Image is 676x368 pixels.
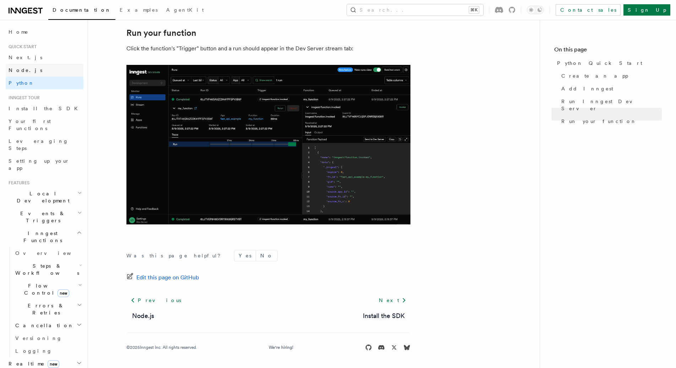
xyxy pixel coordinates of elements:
[558,115,662,128] a: Run your function
[126,28,196,38] a: Run your function
[132,311,154,321] a: Node.js
[556,4,621,16] a: Contact sales
[126,345,197,350] div: © 2025 Inngest Inc. All rights reserved.
[6,207,83,227] button: Events & Triggers
[9,118,51,131] span: Your first Functions
[6,26,83,38] a: Home
[6,227,83,247] button: Inngest Functions
[15,348,52,354] span: Logging
[9,55,42,60] span: Next.js
[558,69,662,82] a: Create an app
[561,98,662,112] span: Run Inngest Dev Server
[120,7,158,13] span: Examples
[469,6,479,13] kbd: ⌘K
[623,4,670,16] a: Sign Up
[126,44,410,54] p: Click the function's "Trigger" button and a run should appear in the Dev Server stream tab:
[166,7,204,13] span: AgentKit
[347,4,483,16] button: Search...⌘K
[12,260,83,279] button: Steps & Workflows
[554,57,662,69] a: Python Quick Start
[554,45,662,57] h4: On this page
[6,77,83,89] a: Python
[9,158,70,171] span: Setting up your app
[12,302,77,316] span: Errors & Retries
[6,155,83,174] a: Setting up your app
[115,2,162,19] a: Examples
[561,85,613,92] span: Add Inngest
[561,118,637,125] span: Run your function
[6,102,83,115] a: Install the SDK
[12,332,83,345] a: Versioning
[12,299,83,319] button: Errors & Retries
[6,64,83,77] a: Node.js
[234,250,256,261] button: Yes
[136,273,199,283] span: Edit this page on GitHub
[9,106,82,111] span: Install the SDK
[6,247,83,357] div: Inngest Functions
[12,345,83,357] a: Logging
[557,60,642,67] span: Python Quick Start
[9,80,34,86] span: Python
[9,138,69,151] span: Leveraging Steps
[126,294,185,307] a: Previous
[162,2,208,19] a: AgentKit
[15,335,62,341] span: Versioning
[6,51,83,64] a: Next.js
[126,252,225,259] p: Was this page helpful?
[12,247,83,260] a: Overview
[12,262,79,277] span: Steps & Workflows
[9,67,42,73] span: Node.js
[12,279,83,299] button: Flow Controlnew
[6,135,83,155] a: Leveraging Steps
[6,180,29,186] span: Features
[6,187,83,207] button: Local Development
[12,319,83,332] button: Cancellation
[12,282,78,296] span: Flow Control
[6,44,37,50] span: Quick start
[269,345,293,350] a: We're hiring!
[256,250,277,261] button: No
[527,6,544,14] button: Toggle dark mode
[12,322,74,329] span: Cancellation
[6,115,83,135] a: Your first Functions
[9,28,28,35] span: Home
[363,311,405,321] a: Install the SDK
[126,273,199,283] a: Edit this page on GitHub
[558,95,662,115] a: Run Inngest Dev Server
[6,95,40,101] span: Inngest tour
[53,7,111,13] span: Documentation
[58,289,69,297] span: new
[375,294,410,307] a: Next
[6,190,77,204] span: Local Development
[561,72,628,79] span: Create an app
[126,65,410,224] img: quick-start-run.png
[48,360,59,368] span: new
[6,230,77,244] span: Inngest Functions
[48,2,115,20] a: Documentation
[6,360,59,367] span: Realtime
[6,210,77,224] span: Events & Triggers
[558,82,662,95] a: Add Inngest
[15,250,88,256] span: Overview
